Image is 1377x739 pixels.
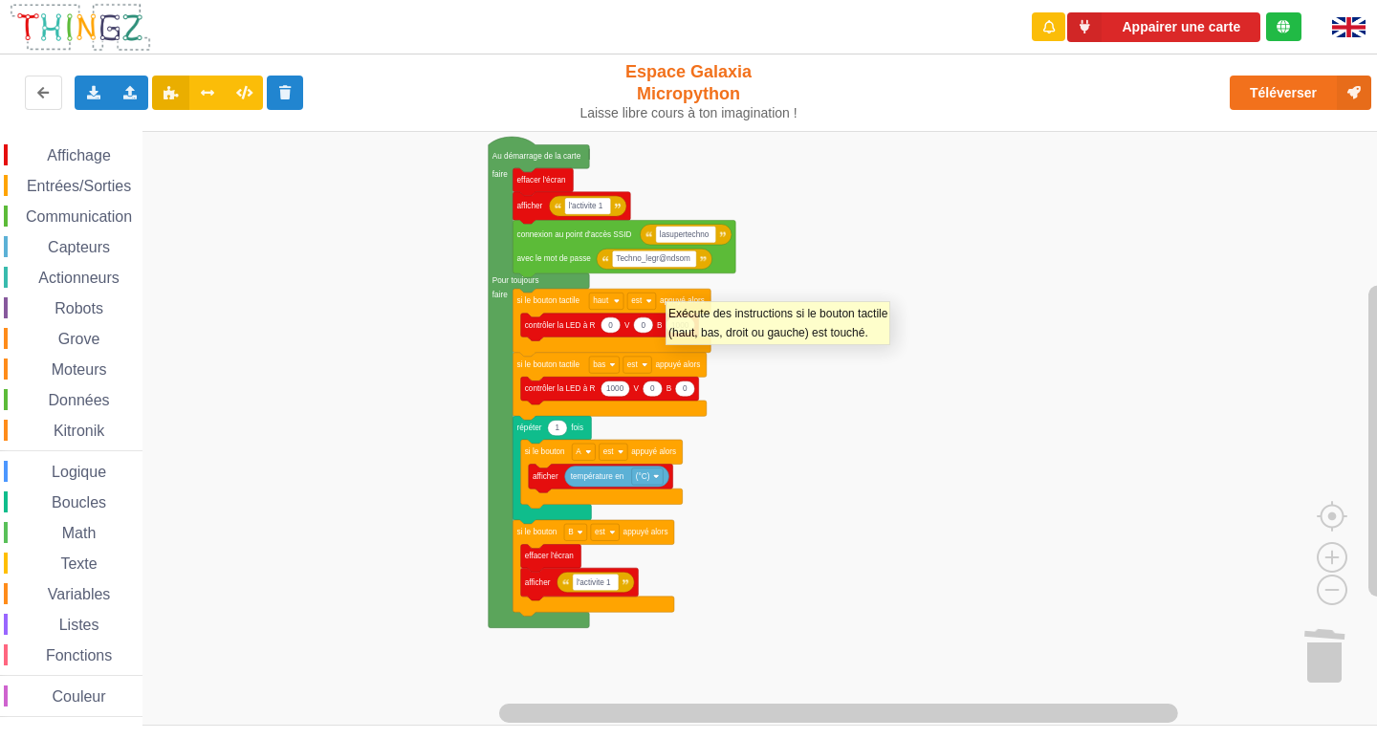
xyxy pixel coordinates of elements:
[49,464,109,480] span: Logique
[525,552,574,560] text: effacer l'écran
[517,296,580,305] text: si le bouton tactile
[616,254,690,263] text: Techno_legr@ndsom
[660,296,705,305] text: appuyé alors
[636,472,650,481] text: (°C)
[683,384,688,393] text: 0
[631,447,676,456] text: appuyé alors
[571,424,583,432] text: fois
[631,296,643,305] text: est
[492,291,508,299] text: faire
[576,447,581,456] text: A
[517,360,580,369] text: si le bouton tactile
[525,321,596,330] text: contrôler la LED à R
[627,360,639,369] text: est
[657,321,663,330] text: B
[57,555,99,572] span: Texte
[517,202,543,210] text: afficher
[49,361,110,378] span: Moteurs
[55,331,103,347] span: Grove
[595,528,606,536] text: est
[571,472,624,481] text: température en
[50,688,109,705] span: Couleur
[44,147,113,163] span: Affichage
[660,230,710,239] text: lasupertechno
[572,61,806,121] div: Espace Galaxia Micropython
[603,447,615,456] text: est
[45,239,113,255] span: Capteurs
[24,178,134,194] span: Entrées/Sorties
[525,578,551,587] text: afficher
[23,208,135,225] span: Communication
[569,202,603,210] text: l'activite 1
[492,152,581,161] text: Au démarrage de la carte
[517,528,557,536] text: si le bouton
[49,494,109,511] span: Boucles
[45,586,114,602] span: Variables
[593,360,605,369] text: bas
[634,384,640,393] text: V
[655,360,700,369] text: appuyé alors
[517,424,542,432] text: répéter
[593,296,609,305] text: haut
[35,270,122,286] span: Actionneurs
[1067,12,1260,42] button: Appairer une carte
[52,300,106,316] span: Robots
[572,105,806,121] div: Laisse libre cours à ton imagination !
[59,525,99,541] span: Math
[492,276,539,285] text: Pour toujours
[525,384,596,393] text: contrôler la LED à R
[46,392,113,408] span: Données
[51,423,107,439] span: Kitronik
[577,578,611,587] text: l'activite 1
[43,647,115,663] span: Fonctions
[606,384,624,393] text: 1000
[533,472,558,481] text: afficher
[624,321,630,330] text: V
[492,170,508,179] text: faire
[56,617,102,633] span: Listes
[1266,12,1301,41] div: Tu es connecté au serveur de création de Thingz
[517,176,566,185] text: effacer l'écran
[9,2,152,53] img: thingz_logo.png
[667,384,672,393] text: B
[517,230,632,239] text: connexion au point d'accès SSID
[668,323,887,342] div: (haut, bas, droit ou gauche) est touché.
[650,384,655,393] text: 0
[556,424,560,432] text: 1
[668,304,887,323] div: Exécute des instructions si le bouton tactile
[608,321,613,330] text: 0
[641,321,645,330] text: 0
[623,528,668,536] text: appuyé alors
[517,254,592,263] text: avec le mot de passe
[568,528,574,536] text: B
[1230,76,1371,110] button: Téléverser
[1332,17,1366,37] img: gb.png
[525,447,565,456] text: si le bouton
